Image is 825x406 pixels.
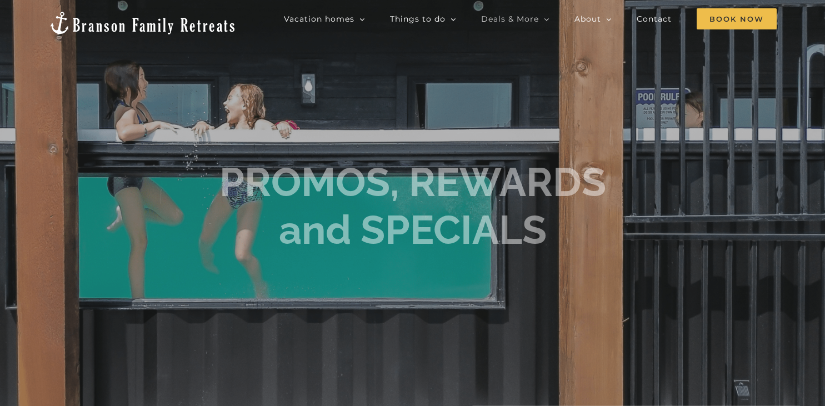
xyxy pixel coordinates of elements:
[284,8,365,30] a: Vacation homes
[637,15,672,23] span: Contact
[574,8,612,30] a: About
[390,15,446,23] span: Things to do
[481,8,549,30] a: Deals & More
[284,15,354,23] span: Vacation homes
[481,15,539,23] span: Deals & More
[48,11,237,36] img: Branson Family Retreats Logo
[574,15,601,23] span: About
[637,8,672,30] a: Contact
[697,8,777,29] span: Book Now
[390,8,456,30] a: Things to do
[219,158,606,254] h1: PROMOS, REWARDS and SPECIALS
[284,8,777,30] nav: Main Menu
[697,8,777,30] a: Book Now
